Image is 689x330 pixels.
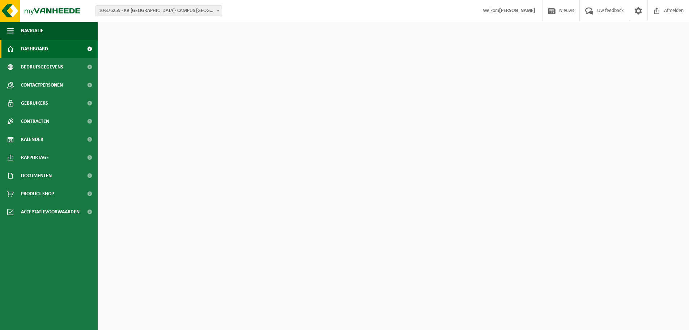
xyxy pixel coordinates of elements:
span: Gebruikers [21,94,48,112]
span: 10-876259 - KB GULDENBERG VZW- CAMPUS BAMO - MOORSELE [95,5,222,16]
span: Kalender [21,130,43,149]
span: Contactpersonen [21,76,63,94]
span: Product Shop [21,185,54,203]
span: Rapportage [21,149,49,167]
span: Documenten [21,167,52,185]
span: Acceptatievoorwaarden [21,203,80,221]
span: Dashboard [21,40,48,58]
span: Bedrijfsgegevens [21,58,63,76]
span: Contracten [21,112,49,130]
span: Navigatie [21,22,43,40]
span: 10-876259 - KB GULDENBERG VZW- CAMPUS BAMO - MOORSELE [96,6,222,16]
strong: [PERSON_NAME] [499,8,535,13]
